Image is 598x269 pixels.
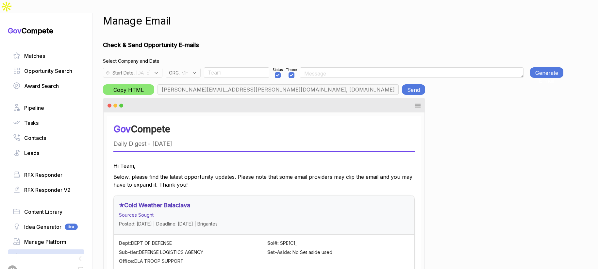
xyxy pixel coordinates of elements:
span: ORG [169,69,179,76]
strong: Sol#: [267,240,279,246]
a: Pipeline [13,104,79,112]
div: Daily Digest - [DATE] [113,139,415,148]
span: Status [273,67,283,72]
span: Compete [131,124,170,135]
span: Pipeline [24,104,44,112]
div: DEPT OF DEFENSE [119,240,261,246]
span: : [DATE] [134,69,150,76]
h1: Compete [8,26,84,35]
span: Award Search [24,82,59,90]
span: No Set aside used [292,249,332,255]
strong: Sub-tier: [119,249,139,255]
p: Below, please find the latest opportunity updates. Please note that some email providers may clip... [113,173,415,189]
span: Manage Email [24,253,59,261]
span: Start Date [112,69,134,76]
span: Gov [113,124,131,135]
h1: Manage Email [103,13,171,29]
a: Content Library [13,208,79,216]
a: RFX Responder [13,171,79,179]
div: Posted: [DATE] | Deadline: [DATE] | Brigantes [119,220,409,227]
span: RFX Responder V2 [24,186,71,194]
a: Matches [13,52,79,60]
a: Idea GeneratorBeta [13,223,79,231]
a: Contacts [13,134,79,142]
a: Manage Email [13,253,79,261]
a: Manage Platform [13,238,79,246]
button: Send [402,84,425,95]
span: Content Library [24,208,62,216]
span: Tasks [24,119,39,127]
span: Contacts [24,134,46,142]
button: Generate E-mail [530,67,563,78]
strong: Office: [119,258,134,264]
button: Copy HTML [103,84,154,95]
a: Award Search [13,82,79,90]
input: Emails [158,84,399,95]
span: : MH [179,69,189,76]
strong: Dept: [119,240,131,246]
a: Cold Weather Balaclava [124,202,190,209]
div: DLA TROOP SUPPORT [119,258,261,264]
span: Idea Generator [24,223,61,231]
a: Tasks [13,119,79,127]
span: Leads [24,149,39,157]
a: RFX Responder V2 [13,186,79,194]
span: Manage Platform [24,238,66,246]
h4: Select Company and Date [103,58,563,64]
span: Theme [286,67,297,72]
span: Opportunity Search [24,67,72,75]
span: Sources Sought [119,212,154,218]
strong: Set-Aside: [267,249,291,255]
span: Gov [8,26,22,35]
div: DEFENSE LOGISTICS AGENCY [119,249,261,256]
p: Hi Team, [113,162,415,170]
h1: Check & Send Opportunity E-mails [103,41,563,49]
a: Leads [13,149,79,157]
span: SPE1C1_ [280,240,297,246]
span: RFX Responder [24,171,62,179]
span: Matches [24,52,45,60]
h3: ★ [119,201,403,210]
input: User FirstName [204,67,269,78]
span: Beta [65,224,78,230]
a: Opportunity Search [13,67,79,75]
